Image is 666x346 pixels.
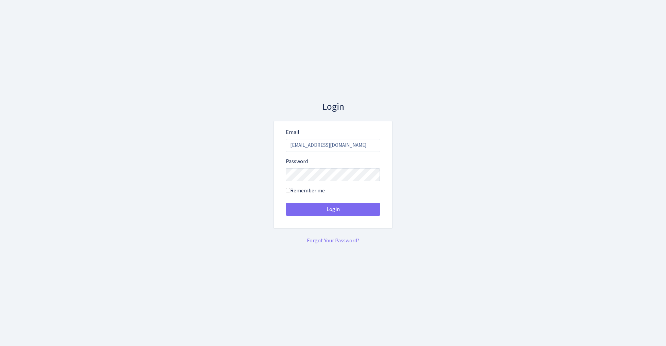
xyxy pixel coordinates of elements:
label: Remember me [286,187,325,195]
label: Email [286,128,299,136]
h3: Login [274,101,392,113]
input: Remember me [286,188,290,192]
label: Password [286,157,308,166]
a: Forgot Your Password? [307,237,359,244]
button: Login [286,203,380,216]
